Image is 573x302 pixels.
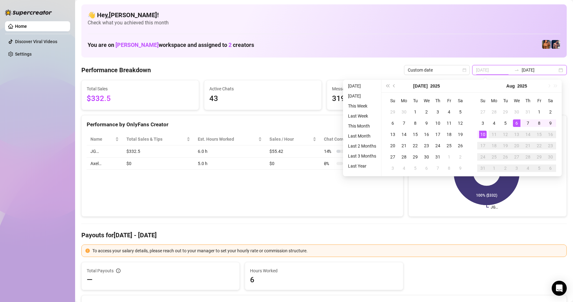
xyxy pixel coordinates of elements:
[552,281,567,296] div: Open Intercom Messenger
[432,95,443,106] th: Th
[535,108,543,116] div: 1
[513,142,520,149] div: 20
[500,140,511,151] td: 2025-08-19
[398,140,410,151] td: 2025-07-21
[250,267,398,274] span: Hours Worked
[398,106,410,118] td: 2025-06-30
[457,164,464,172] div: 9
[269,136,311,143] span: Sales / Hour
[535,153,543,161] div: 29
[345,152,379,160] li: Last 3 Months
[320,133,398,145] th: Chat Conversion
[81,231,567,239] h4: Payouts for [DATE] - [DATE]
[524,153,532,161] div: 28
[489,95,500,106] th: Mo
[502,108,509,116] div: 29
[513,131,520,138] div: 13
[547,153,554,161] div: 30
[522,67,557,73] input: End date
[387,140,398,151] td: 2025-07-20
[410,118,421,129] td: 2025-07-08
[410,151,421,163] td: 2025-07-29
[87,275,93,285] span: —
[500,118,511,129] td: 2025-08-05
[387,163,398,174] td: 2025-08-03
[412,131,419,138] div: 15
[511,163,522,174] td: 2025-09-03
[545,129,556,140] td: 2025-08-16
[522,118,534,129] td: 2025-08-07
[387,118,398,129] td: 2025-07-06
[490,142,498,149] div: 18
[423,164,430,172] div: 6
[514,68,519,73] span: to
[511,151,522,163] td: 2025-08-27
[502,164,509,172] div: 2
[384,80,391,92] button: Last year (Control + left)
[423,142,430,149] div: 23
[410,163,421,174] td: 2025-08-05
[345,102,379,110] li: This Week
[534,95,545,106] th: Fr
[500,151,511,163] td: 2025-08-26
[389,108,396,116] div: 29
[547,108,554,116] div: 2
[455,106,466,118] td: 2025-07-05
[500,95,511,106] th: Tu
[445,119,453,127] div: 11
[391,80,398,92] button: Previous month (PageUp)
[423,131,430,138] div: 16
[434,119,442,127] div: 10
[457,153,464,161] div: 2
[398,129,410,140] td: 2025-07-14
[477,106,489,118] td: 2025-07-27
[479,164,487,172] div: 31
[534,118,545,129] td: 2025-08-08
[489,129,500,140] td: 2025-08-11
[324,148,334,155] span: 14 %
[534,129,545,140] td: 2025-08-15
[266,133,320,145] th: Sales / Hour
[455,151,466,163] td: 2025-08-02
[398,151,410,163] td: 2025-07-28
[421,118,432,129] td: 2025-07-09
[522,163,534,174] td: 2025-09-04
[421,129,432,140] td: 2025-07-16
[524,131,532,138] div: 14
[524,119,532,127] div: 7
[250,275,398,285] span: 6
[387,151,398,163] td: 2025-07-27
[545,106,556,118] td: 2025-08-02
[400,119,408,127] div: 7
[87,267,114,274] span: Total Payouts
[432,151,443,163] td: 2025-07-31
[445,153,453,161] div: 1
[524,108,532,116] div: 31
[421,151,432,163] td: 2025-07-30
[445,131,453,138] div: 18
[455,140,466,151] td: 2025-07-26
[500,163,511,174] td: 2025-09-02
[421,106,432,118] td: 2025-07-02
[432,129,443,140] td: 2025-07-17
[542,40,551,49] img: JG
[115,42,159,48] span: [PERSON_NAME]
[410,95,421,106] th: Tu
[443,106,455,118] td: 2025-07-04
[116,269,120,273] span: info-circle
[434,108,442,116] div: 3
[123,158,194,170] td: $0
[266,158,320,170] td: $0
[412,153,419,161] div: 29
[506,80,515,92] button: Choose a month
[445,142,453,149] div: 25
[15,24,27,29] a: Home
[514,68,519,73] span: swap-right
[387,129,398,140] td: 2025-07-13
[345,142,379,150] li: Last 2 Months
[85,249,90,253] span: exclamation-circle
[517,80,527,92] button: Choose a year
[547,131,554,138] div: 16
[408,65,466,75] span: Custom date
[389,142,396,149] div: 20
